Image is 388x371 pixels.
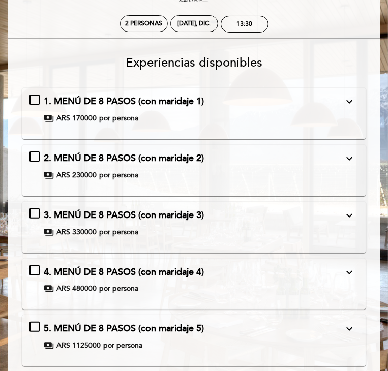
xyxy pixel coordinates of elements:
[44,152,204,164] span: 2. MENÚ DE 8 PASOS (con maridaje 2)
[44,170,54,180] span: payments
[343,209,355,222] i: expand_more
[56,170,97,180] span: ARS 230000
[103,341,142,351] span: por persona
[99,284,138,294] span: por persona
[343,323,355,335] i: expand_more
[44,113,54,123] span: payments
[29,152,359,180] md-checkbox: 2. MENÚ DE 8 PASOS (con maridaje 2) expand_more Bomba de papa Sopa de calabaza y yogurtPlato de t...
[56,284,97,294] span: ARS 480000
[343,152,355,165] i: expand_more
[126,55,262,70] span: Experiencias disponibles
[29,209,359,237] md-checkbox: 3. MENÚ DE 8 PASOS (con maridaje 3) expand_more Bomba de papa Sopa de calabaza y yogurtPlato de t...
[340,95,359,108] button: expand_more
[44,341,54,351] span: payments
[44,209,204,221] span: 3. MENÚ DE 8 PASOS (con maridaje 3)
[340,209,359,222] button: expand_more
[236,20,252,28] div: 13:30
[29,266,359,294] md-checkbox: 4. MENÚ DE 8 PASOS (con maridaje 4) expand_more Bomba de papa Sopa de calabaza y yogurtPlato de t...
[99,113,138,123] span: por persona
[340,266,359,279] button: expand_more
[29,95,359,123] md-checkbox: 1. MENÚ DE 8 PASOS (con maridaje 1) expand_more Bomba de papa Sopa de calabaza y yogurtPlato de t...
[99,227,138,237] span: por persona
[29,322,359,351] md-checkbox: 5. MENÚ DE 8 PASOS (con maridaje 5) expand_more Bomba de papa Sopa de calabaza y yogurtPlato de t...
[99,170,138,180] span: por persona
[56,113,97,123] span: ARS 170000
[56,227,97,237] span: ARS 330000
[44,266,204,277] span: 4. MENÚ DE 8 PASOS (con maridaje 4)
[44,227,54,237] span: payments
[177,20,211,27] div: [DATE], dic.
[44,96,204,107] span: 1. MENÚ DE 8 PASOS (con maridaje 1)
[343,266,355,279] i: expand_more
[340,322,359,335] button: expand_more
[340,152,359,165] button: expand_more
[343,96,355,108] i: expand_more
[125,20,162,27] span: 2 personas
[44,323,204,334] span: 5. MENÚ DE 8 PASOS (con maridaje 5)
[56,341,101,351] span: ARS 1125000
[44,284,54,294] span: payments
